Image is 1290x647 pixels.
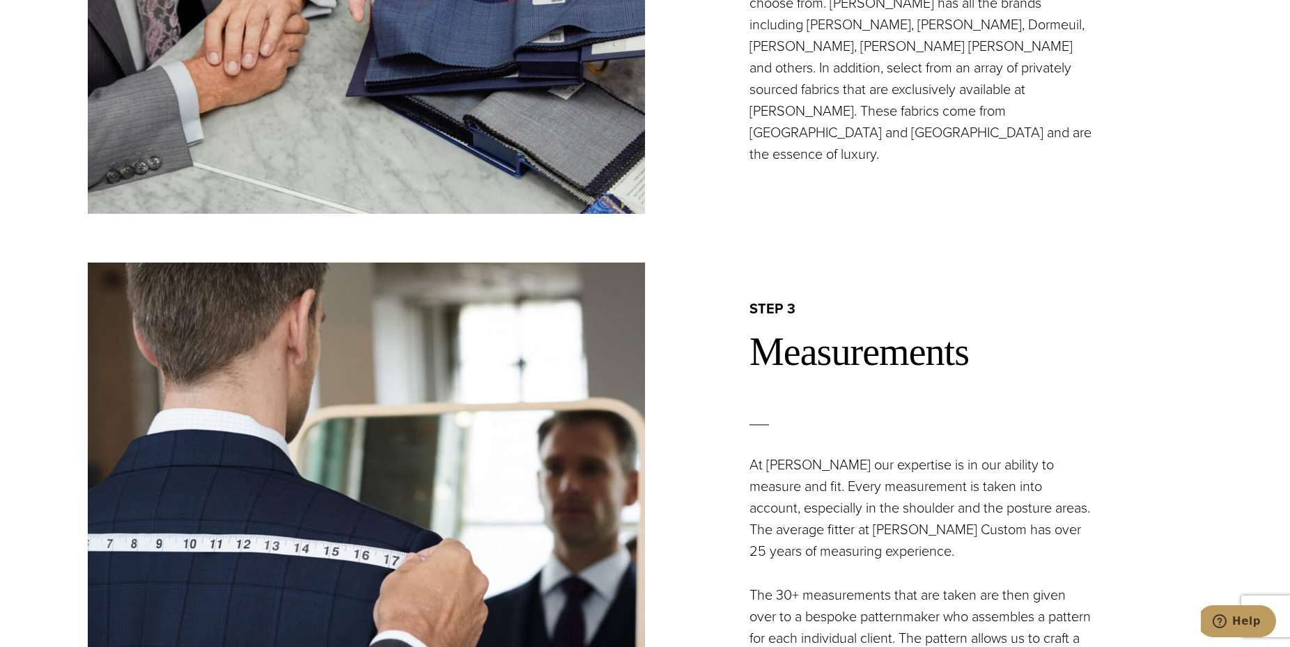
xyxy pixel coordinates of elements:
iframe: Opens a widget where you can chat to one of our agents [1201,605,1276,640]
p: At [PERSON_NAME] our expertise is in our ability to measure and fit. Every measurement is taken i... [749,454,1095,562]
h2: step 3 [749,299,1202,318]
h2: Measurements [749,328,1202,375]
